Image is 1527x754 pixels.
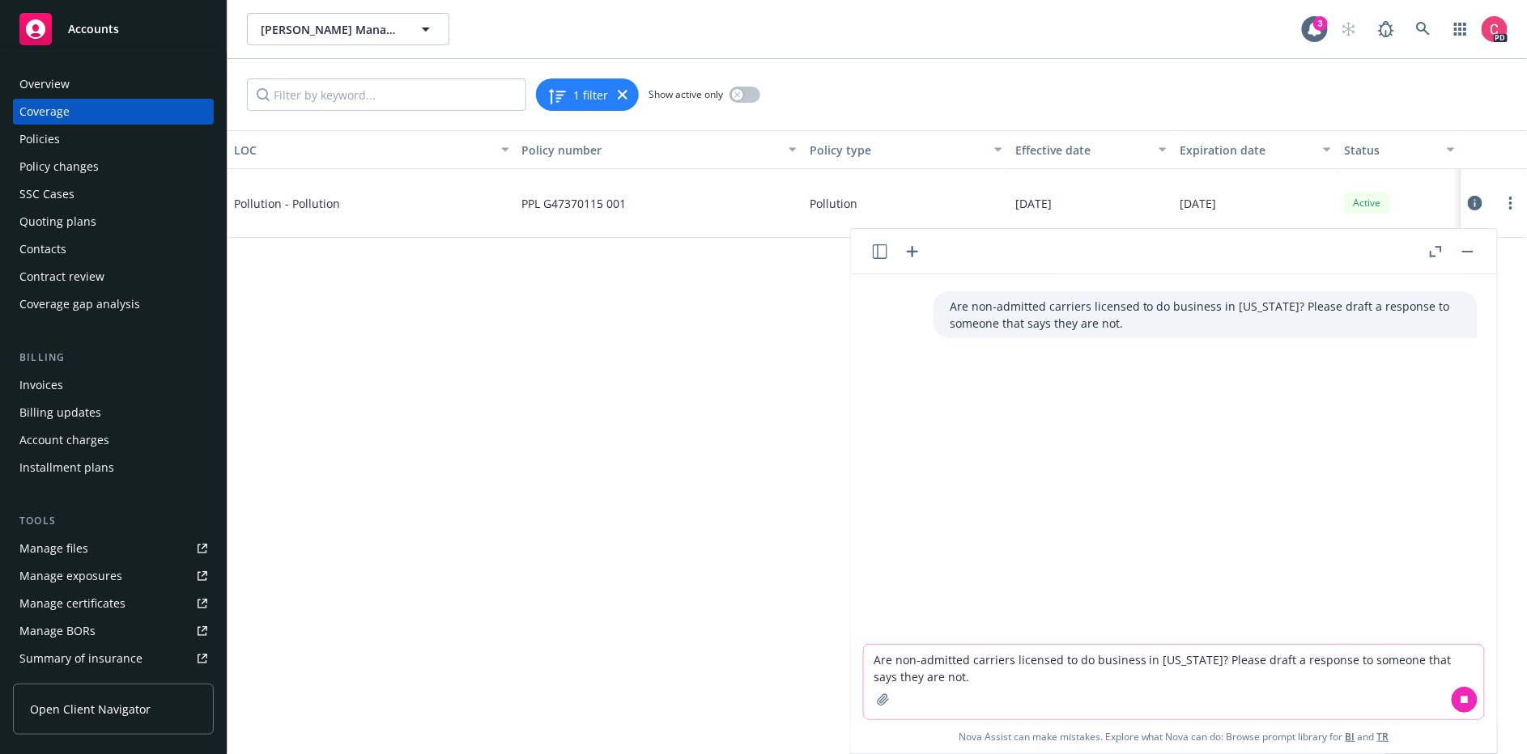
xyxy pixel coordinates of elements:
div: Summary of insurance [19,646,142,671]
a: Report a Bug [1370,13,1402,45]
div: Manage certificates [19,591,125,616]
input: Filter by keyword... [247,78,526,111]
a: more [1501,193,1521,213]
div: Policy type [810,142,985,159]
button: Status [1338,130,1461,169]
span: Accounts [68,23,119,36]
a: Accounts [13,6,214,52]
div: Expiration date [1180,142,1313,159]
div: Invoices [19,372,63,398]
div: Manage files [19,536,88,561]
div: Account charges [19,427,109,453]
div: Manage exposures [19,563,122,589]
span: PPL G47370115 001 [522,195,627,212]
button: Policy number [516,130,804,169]
a: Contacts [13,236,214,262]
span: Pollution - Pollution [234,195,477,212]
span: Active [1350,196,1383,210]
div: Overview [19,71,70,97]
a: Quoting plans [13,209,214,235]
button: [PERSON_NAME] Management Company [247,13,449,45]
div: Policy changes [19,154,99,180]
div: Coverage [19,99,70,125]
div: Billing [13,349,214,366]
a: Coverage gap analysis [13,291,214,317]
p: Are non-admitted carriers licensed to do business in [US_STATE]? Please draft a response to someo... [950,298,1461,332]
span: [DATE] [1180,195,1216,212]
div: Installment plans [19,455,114,481]
a: Account charges [13,427,214,453]
div: Contacts [19,236,66,262]
div: Manage BORs [19,618,96,644]
a: Manage exposures [13,563,214,589]
span: [PERSON_NAME] Management Company [261,21,401,38]
a: TR [1377,730,1389,743]
div: Policy number [522,142,780,159]
a: Billing updates [13,400,214,426]
a: Start snowing [1333,13,1365,45]
span: Pollution [810,195,857,212]
div: Status [1344,142,1436,159]
a: Manage files [13,536,214,561]
span: Show active only [649,87,723,101]
div: Effective date [1015,142,1149,159]
a: BI [1346,730,1355,743]
a: Contract review [13,264,214,290]
div: Policies [19,126,60,152]
a: Invoices [13,372,214,398]
button: Policy type [803,130,1009,169]
a: Overview [13,71,214,97]
a: Policy changes [13,154,214,180]
a: Coverage [13,99,214,125]
span: Open Client Navigator [30,701,151,718]
div: SSC Cases [19,181,74,207]
span: [DATE] [1015,195,1052,212]
a: SSC Cases [13,181,214,207]
span: 1 filter [573,87,608,104]
a: Summary of insurance [13,646,214,671]
a: Switch app [1444,13,1477,45]
a: Search [1407,13,1440,45]
div: Quoting plans [19,209,96,235]
button: LOC [228,130,516,169]
div: Contract review [19,264,104,290]
div: 3 [1313,16,1328,31]
img: photo [1482,16,1508,42]
a: Manage certificates [13,591,214,616]
span: Nova Assist can make mistakes. Explore what Nova can do: Browse prompt library for and [959,720,1389,753]
a: Policies [13,126,214,152]
div: Tools [13,513,214,529]
a: Manage BORs [13,618,214,644]
button: Effective date [1009,130,1173,169]
div: Coverage gap analysis [19,291,140,317]
button: Expiration date [1173,130,1338,169]
a: Installment plans [13,455,214,481]
div: LOC [234,142,491,159]
div: Billing updates [19,400,101,426]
